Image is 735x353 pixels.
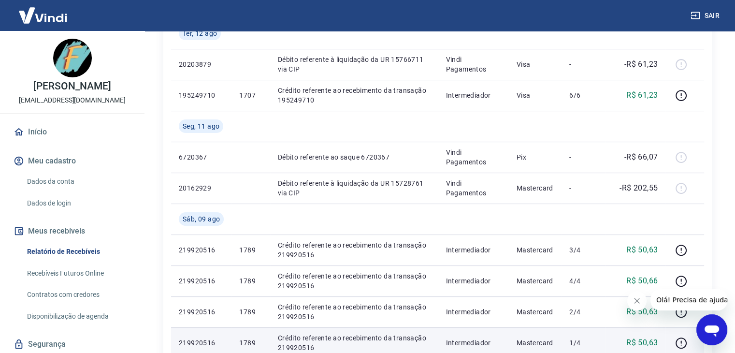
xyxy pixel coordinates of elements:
[23,172,133,191] a: Dados da conta
[12,121,133,143] a: Início
[696,314,727,345] iframe: Botão para abrir a janela de mensagens
[183,29,217,38] span: Ter, 12 ago
[517,338,554,348] p: Mastercard
[517,152,554,162] p: Pix
[569,183,598,193] p: -
[179,183,224,193] p: 20162929
[12,221,133,242] button: Meus recebíveis
[179,276,224,286] p: 219920516
[239,245,262,255] p: 1789
[278,152,431,162] p: Débito referente ao saque 6720367
[179,338,224,348] p: 219920516
[626,89,658,101] p: R$ 61,23
[23,242,133,262] a: Relatório de Recebíveis
[278,86,431,105] p: Crédito referente ao recebimento da transação 195249710
[183,214,220,224] span: Sáb, 09 ago
[650,289,727,310] iframe: Mensagem da empresa
[446,307,501,317] p: Intermediador
[53,39,92,77] img: 45972360-ff61-41fb-b2bd-dfeea0b967f7.jpeg
[239,276,262,286] p: 1789
[446,338,501,348] p: Intermediador
[179,152,224,162] p: 6720367
[517,90,554,100] p: Visa
[446,276,501,286] p: Intermediador
[569,245,598,255] p: 3/4
[517,276,554,286] p: Mastercard
[183,121,219,131] span: Seg, 11 ago
[23,193,133,213] a: Dados de login
[278,271,431,291] p: Crédito referente ao recebimento da transação 219920516
[620,182,658,194] p: -R$ 202,55
[626,244,658,256] p: R$ 50,63
[446,90,501,100] p: Intermediador
[12,150,133,172] button: Meu cadastro
[624,59,658,70] p: -R$ 61,23
[627,291,647,310] iframe: Fechar mensagem
[239,90,262,100] p: 1707
[517,183,554,193] p: Mastercard
[446,178,501,198] p: Vindi Pagamentos
[278,178,431,198] p: Débito referente à liquidação da UR 15728761 via CIP
[569,276,598,286] p: 4/4
[23,264,133,283] a: Recebíveis Futuros Online
[517,59,554,69] p: Visa
[446,147,501,167] p: Vindi Pagamentos
[626,275,658,287] p: R$ 50,66
[569,338,598,348] p: 1/4
[23,285,133,305] a: Contratos com credores
[624,151,658,163] p: -R$ 66,07
[19,95,126,105] p: [EMAIL_ADDRESS][DOMAIN_NAME]
[626,306,658,318] p: R$ 50,63
[179,59,224,69] p: 20203879
[517,307,554,317] p: Mastercard
[278,55,431,74] p: Débito referente à liquidação da UR 15766711 via CIP
[239,338,262,348] p: 1789
[179,307,224,317] p: 219920516
[278,302,431,322] p: Crédito referente ao recebimento da transação 219920516
[239,307,262,317] p: 1789
[23,307,133,326] a: Disponibilização de agenda
[569,59,598,69] p: -
[446,245,501,255] p: Intermediador
[569,152,598,162] p: -
[6,7,81,15] span: Olá! Precisa de ajuda?
[569,90,598,100] p: 6/6
[446,55,501,74] p: Vindi Pagamentos
[33,81,111,91] p: [PERSON_NAME]
[278,333,431,353] p: Crédito referente ao recebimento da transação 219920516
[626,337,658,349] p: R$ 50,63
[689,7,723,25] button: Sair
[12,0,74,30] img: Vindi
[179,245,224,255] p: 219920516
[278,240,431,260] p: Crédito referente ao recebimento da transação 219920516
[179,90,224,100] p: 195249710
[517,245,554,255] p: Mastercard
[569,307,598,317] p: 2/4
